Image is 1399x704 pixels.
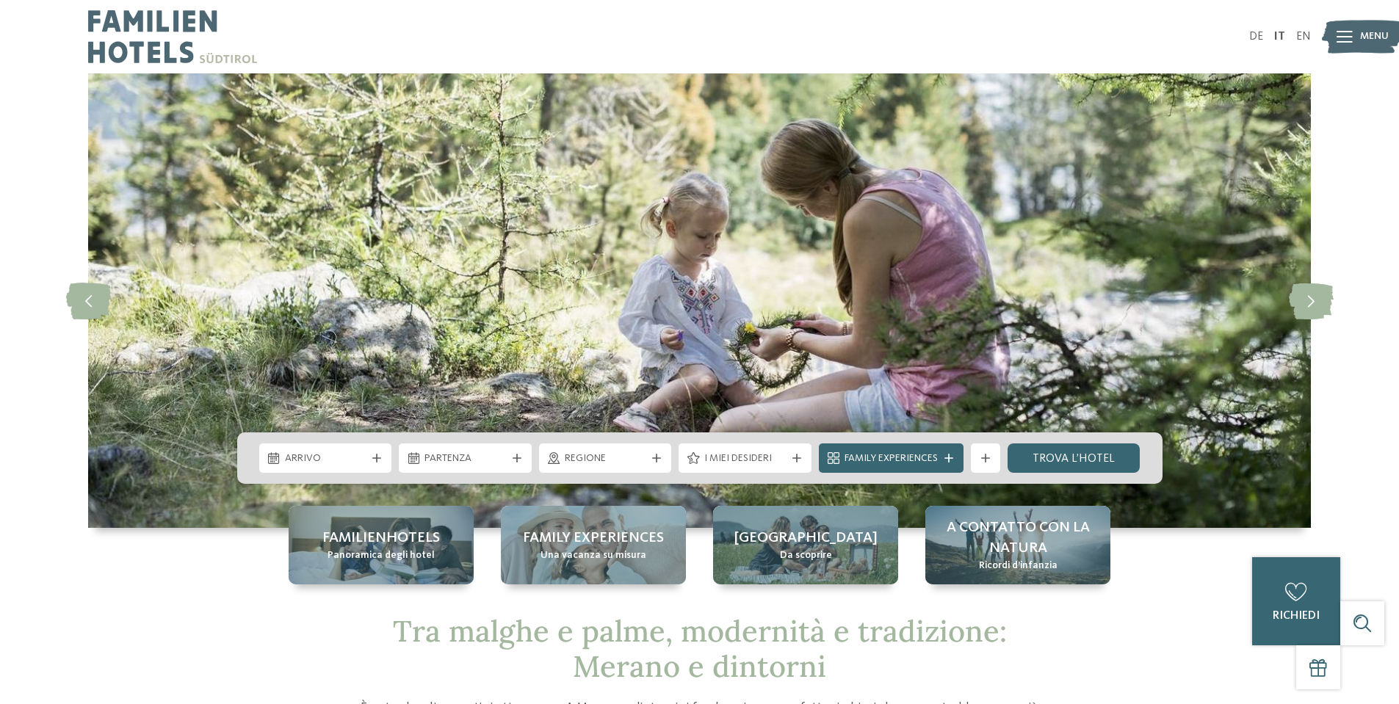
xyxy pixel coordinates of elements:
[501,506,686,584] a: Family hotel a Merano: varietà allo stato puro! Family experiences Una vacanza su misura
[1273,610,1320,622] span: richiedi
[1296,31,1311,43] a: EN
[925,506,1110,584] a: Family hotel a Merano: varietà allo stato puro! A contatto con la natura Ricordi d’infanzia
[1274,31,1285,43] a: IT
[328,548,435,563] span: Panoramica degli hotel
[940,518,1096,559] span: A contatto con la natura
[704,451,786,466] span: I miei desideri
[565,451,646,466] span: Regione
[523,528,664,548] span: Family experiences
[289,506,474,584] a: Family hotel a Merano: varietà allo stato puro! Familienhotels Panoramica degli hotel
[979,559,1058,573] span: Ricordi d’infanzia
[541,548,646,563] span: Una vacanza su misura
[322,528,440,548] span: Familienhotels
[1249,31,1263,43] a: DE
[285,451,366,466] span: Arrivo
[424,451,506,466] span: Partenza
[734,528,878,548] span: [GEOGRAPHIC_DATA]
[1360,29,1389,44] span: Menu
[845,451,938,466] span: Family Experiences
[1008,443,1140,473] a: trova l’hotel
[1252,557,1340,645] a: richiedi
[780,548,832,563] span: Da scoprire
[393,612,1007,685] span: Tra malghe e palme, modernità e tradizione: Merano e dintorni
[713,506,898,584] a: Family hotel a Merano: varietà allo stato puro! [GEOGRAPHIC_DATA] Da scoprire
[88,73,1311,528] img: Family hotel a Merano: varietà allo stato puro!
